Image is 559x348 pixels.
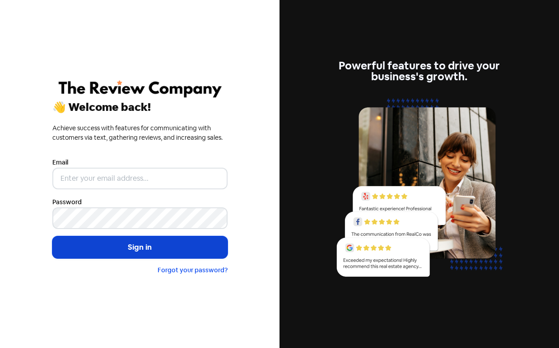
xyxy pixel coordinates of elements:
input: Enter your email address... [52,168,228,189]
img: reviews [332,93,507,287]
button: Sign in [52,236,228,259]
label: Email [52,158,68,167]
label: Password [52,197,82,207]
div: 👋 Welcome back! [52,102,228,113]
div: Achieve success with features for communicating with customers via text, gathering reviews, and i... [52,124,228,142]
div: Powerful features to drive your business's growth. [332,60,507,82]
a: Forgot your password? [158,266,228,274]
